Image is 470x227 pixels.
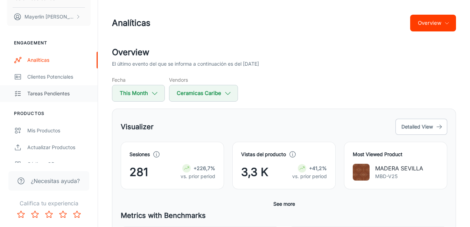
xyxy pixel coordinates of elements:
[112,46,456,59] h2: Overview
[27,73,91,81] div: Clientes potenciales
[353,151,439,158] h4: Most Viewed Product
[56,207,70,221] button: Rate 4 star
[27,127,91,134] div: Mis productos
[6,199,92,207] p: Califica tu experiencia
[194,165,215,171] strong: +226,7%
[241,164,268,181] span: 3,3 K
[112,85,165,102] button: This Month
[27,160,91,168] div: Códigos QR
[271,198,298,210] button: See more
[410,15,456,31] button: Overview
[169,76,238,83] h5: Vendors
[112,60,259,68] p: El último evento del que se informa a continuación es del [DATE]
[24,13,74,21] p: Mayerlin [PERSON_NAME]
[112,17,150,29] h1: Analíticas
[28,207,42,221] button: Rate 2 star
[27,90,91,97] div: Tareas pendientes
[129,164,148,181] span: 281
[31,177,80,185] span: ¿Necesitas ayuda?
[181,173,215,180] p: vs. prior period
[27,56,91,64] div: Analíticas
[27,144,91,151] div: Actualizar productos
[14,207,28,221] button: Rate 1 star
[169,85,238,102] button: Ceramicas Caribe
[309,165,327,171] strong: +41,2%
[375,173,423,180] p: MBD-V25
[112,76,165,83] h5: Fecha
[241,151,286,158] h4: Vistas del producto
[129,151,150,158] h4: Sesiones
[353,164,370,181] img: MADERA SEVILLA
[292,173,327,180] p: vs. prior period
[121,210,447,221] h5: Metrics with Benchmarks
[7,8,91,26] button: Mayerlin [PERSON_NAME]
[70,207,84,221] button: Rate 5 star
[395,119,447,135] button: Detailed View
[121,122,154,132] h5: Visualizer
[42,207,56,221] button: Rate 3 star
[375,164,423,173] p: MADERA SEVILLA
